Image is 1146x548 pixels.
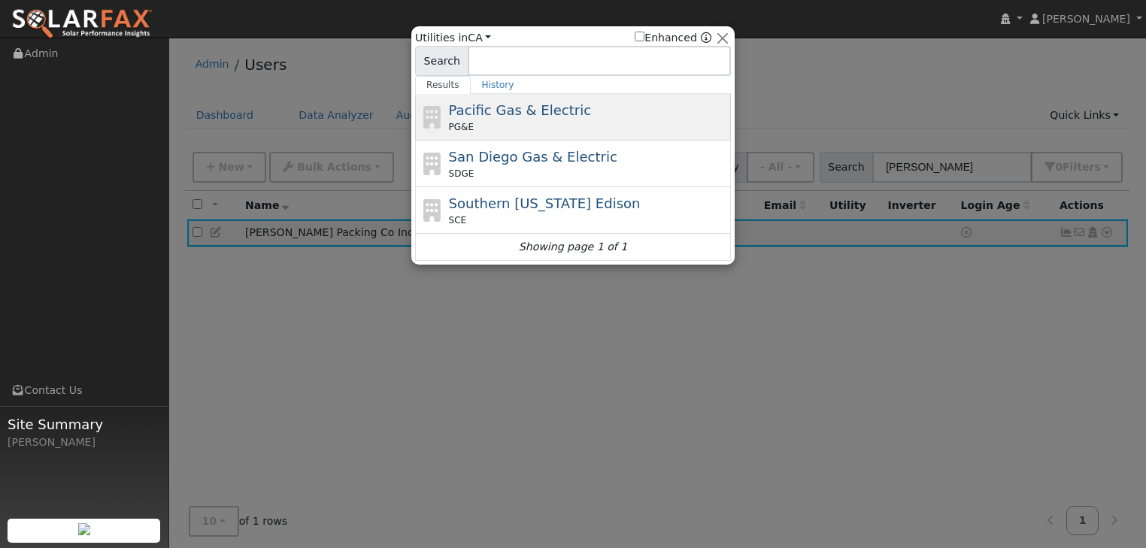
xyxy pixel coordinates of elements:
[635,32,644,41] input: Enhanced
[449,167,474,180] span: SDGE
[11,8,153,40] img: SolarFax
[471,76,526,94] a: History
[468,32,491,44] a: CA
[415,30,491,46] span: Utilities in
[635,30,711,46] span: Show enhanced providers
[449,195,641,211] span: Southern [US_STATE] Edison
[449,149,617,165] span: San Diego Gas & Electric
[415,46,468,76] span: Search
[635,30,697,46] label: Enhanced
[8,414,161,434] span: Site Summary
[449,120,474,134] span: PG&E
[519,239,627,255] i: Showing page 1 of 1
[449,213,467,227] span: SCE
[1042,13,1130,25] span: [PERSON_NAME]
[78,523,90,535] img: retrieve
[701,32,711,44] a: Enhanced Providers
[449,102,591,118] span: Pacific Gas & Electric
[415,76,471,94] a: Results
[8,434,161,450] div: [PERSON_NAME]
